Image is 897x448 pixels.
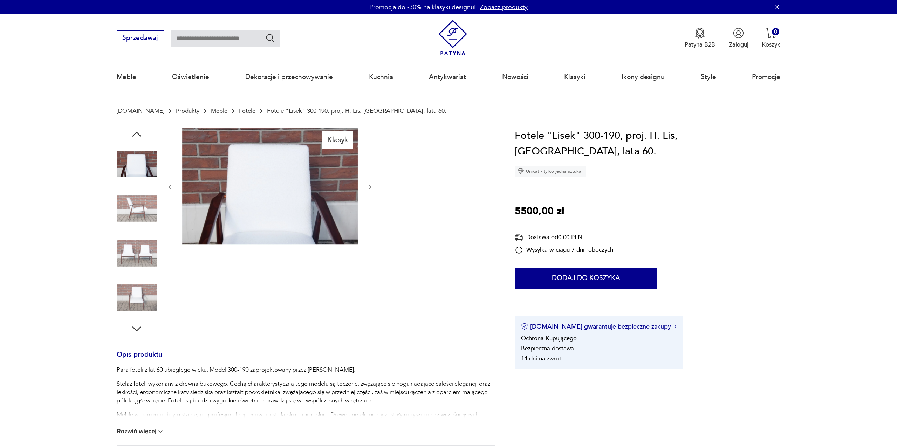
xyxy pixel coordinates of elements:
img: Patyna - sklep z meblami i dekoracjami vintage [435,20,471,55]
img: Ikona certyfikatu [521,323,528,330]
div: Klasyk [322,131,353,149]
button: Dodaj do koszyka [515,268,657,289]
div: Wysyłka w ciągu 7 dni roboczych [515,246,613,254]
img: Ikona koszyka [766,28,776,39]
img: Zdjęcie produktu Fotele "Lisek" 300-190, proj. H. Lis, Polska, lata 60. [182,128,358,245]
h1: Fotele "Lisek" 300-190, proj. H. Lis, [GEOGRAPHIC_DATA], lata 60. [515,128,780,160]
p: Stelaż foteli wykonany z drewna bukowego. Cechą charakterystyczną tego modelu są toczone, zwężają... [117,380,495,405]
p: Koszyk [762,41,780,49]
div: 0 [772,28,779,35]
img: Zdjęcie produktu Fotele "Lisek" 300-190, proj. H. Lis, Polska, lata 60. [117,233,157,273]
img: Ikona strzałki w prawo [674,325,676,328]
img: Ikonka użytkownika [733,28,744,39]
button: Zaloguj [729,28,748,49]
a: Fotele [239,108,255,114]
p: Fotele "Lisek" 300-190, proj. H. Lis, [GEOGRAPHIC_DATA], lata 60. [267,108,446,114]
a: Meble [117,61,136,93]
button: 0Koszyk [762,28,780,49]
p: Meble w bardzo dobrym stanie, po profesjonalnej renowacji stolarsko-tapicerskiej. Drewniane eleme... [117,411,495,427]
p: Para foteli z lat 60 ubiegłego wieku. Model 300-190 zaprojektowany przez [PERSON_NAME]. [117,366,495,374]
img: Zdjęcie produktu Fotele "Lisek" 300-190, proj. H. Lis, Polska, lata 60. [117,278,157,318]
li: 14 dni na zwrot [521,354,561,363]
p: Zaloguj [729,41,748,49]
a: Style [701,61,716,93]
p: Patyna B2B [685,41,715,49]
a: Promocje [752,61,780,93]
h3: Opis produktu [117,352,495,366]
img: Ikona medalu [694,28,705,39]
a: Nowości [502,61,528,93]
a: Zobacz produkty [480,3,528,12]
a: Produkty [176,108,199,114]
a: Antykwariat [429,61,466,93]
button: Szukaj [265,33,275,43]
a: Sprzedawaj [117,36,164,41]
button: Rozwiń więcej [117,428,164,435]
img: Ikona diamentu [518,168,524,174]
img: Ikona dostawy [515,233,523,242]
a: Oświetlenie [172,61,209,93]
img: Zdjęcie produktu Fotele "Lisek" 300-190, proj. H. Lis, Polska, lata 60. [117,144,157,184]
a: Kuchnia [369,61,393,93]
p: 5500,00 zł [515,204,564,220]
img: chevron down [157,428,164,435]
button: Sprzedawaj [117,30,164,46]
a: Ikony designu [622,61,665,93]
img: Zdjęcie produktu Fotele "Lisek" 300-190, proj. H. Lis, Polska, lata 60. [117,188,157,228]
a: Meble [211,108,227,114]
a: Klasyki [564,61,586,93]
a: Dekoracje i przechowywanie [245,61,333,93]
div: Unikat - tylko jedna sztuka! [515,166,586,177]
a: [DOMAIN_NAME] [117,108,164,114]
a: Ikona medaluPatyna B2B [685,28,715,49]
p: Promocja do -30% na klasyki designu! [369,3,476,12]
li: Ochrona Kupującego [521,334,577,342]
button: Patyna B2B [685,28,715,49]
div: Dostawa od 0,00 PLN [515,233,613,242]
li: Bezpieczna dostawa [521,344,574,352]
button: [DOMAIN_NAME] gwarantuje bezpieczne zakupy [521,322,676,331]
